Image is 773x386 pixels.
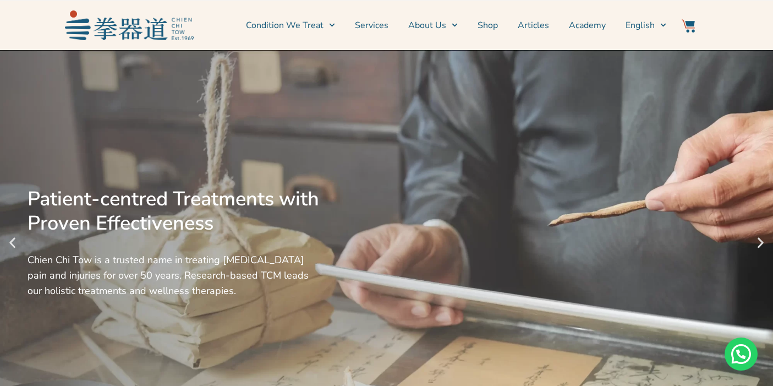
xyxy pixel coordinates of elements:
div: Next slide [754,236,767,250]
a: Condition We Treat [246,12,335,39]
a: English [626,12,666,39]
a: Shop [478,12,498,39]
a: Services [355,12,388,39]
img: Website Icon-03 [682,19,695,32]
nav: Menu [199,12,667,39]
a: Articles [518,12,549,39]
div: Patient-centred Treatments with Proven Effectiveness [28,187,322,236]
div: Previous slide [6,236,19,250]
a: Academy [569,12,606,39]
div: Chien Chi Tow is a trusted name in treating [MEDICAL_DATA] pain and injuries for over 50 years. R... [28,252,322,298]
span: English [626,19,655,32]
a: About Us [408,12,458,39]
